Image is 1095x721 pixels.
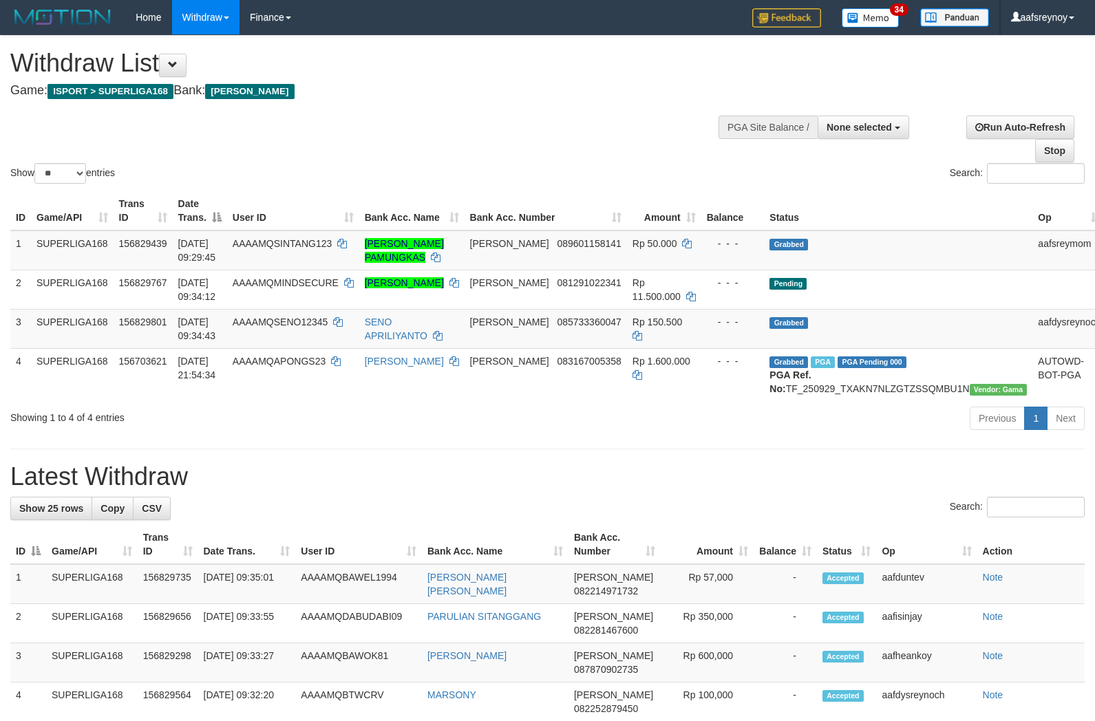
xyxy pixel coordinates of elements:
[173,191,227,230] th: Date Trans.: activate to sort column descending
[138,525,198,564] th: Trans ID: activate to sort column ascending
[769,369,811,394] b: PGA Ref. No:
[950,163,1085,184] label: Search:
[574,650,653,661] span: [PERSON_NAME]
[470,316,549,327] span: [PERSON_NAME]
[10,50,716,77] h1: Withdraw List
[205,84,294,99] span: [PERSON_NAME]
[632,316,682,327] span: Rp 150.500
[31,270,114,309] td: SUPERLIGA168
[46,604,138,643] td: SUPERLIGA168
[970,407,1025,430] a: Previous
[574,703,638,714] span: Copy 082252879450 to clipboard
[983,650,1003,661] a: Note
[1024,407,1048,430] a: 1
[198,643,296,682] td: [DATE] 09:33:27
[752,8,821,28] img: Feedback.jpg
[10,191,31,230] th: ID
[557,356,621,367] span: Copy 083167005358 to clipboard
[920,8,989,27] img: panduan.png
[701,191,765,230] th: Balance
[574,572,653,583] span: [PERSON_NAME]
[661,604,754,643] td: Rp 350,000
[31,230,114,270] td: SUPERLIGA168
[876,564,977,604] td: aafduntev
[178,356,216,380] span: [DATE] 21:54:34
[632,238,677,249] span: Rp 50.000
[890,3,908,16] span: 34
[1047,407,1085,430] a: Next
[31,348,114,401] td: SUPERLIGA168
[719,116,818,139] div: PGA Site Balance /
[983,572,1003,583] a: Note
[754,564,817,604] td: -
[838,356,906,368] span: PGA Pending
[707,354,759,368] div: - - -
[822,572,864,584] span: Accepted
[178,277,216,302] span: [DATE] 09:34:12
[574,611,653,622] span: [PERSON_NAME]
[31,309,114,348] td: SUPERLIGA168
[427,611,541,622] a: PARULIAN SITANGGANG
[119,277,167,288] span: 156829767
[119,238,167,249] span: 156829439
[10,309,31,348] td: 3
[661,564,754,604] td: Rp 57,000
[983,611,1003,622] a: Note
[178,238,216,263] span: [DATE] 09:29:45
[970,384,1028,396] span: Vendor URL: https://trx31.1velocity.biz
[10,564,46,604] td: 1
[987,163,1085,184] input: Search:
[10,463,1085,491] h1: Latest Withdraw
[295,643,422,682] td: AAAAMQBAWOK81
[876,525,977,564] th: Op: activate to sort column ascending
[10,84,716,98] h4: Game: Bank:
[764,348,1032,401] td: TF_250929_TXAKN7NLZGTZSSQMBU1N
[233,238,332,249] span: AAAAMQSINTANG123
[707,315,759,329] div: - - -
[827,122,892,133] span: None selected
[10,525,46,564] th: ID: activate to sort column descending
[295,604,422,643] td: AAAAMQDABUDABI09
[359,191,465,230] th: Bank Acc. Name: activate to sort column ascending
[842,8,900,28] img: Button%20Memo.svg
[10,348,31,401] td: 4
[822,651,864,663] span: Accepted
[10,7,115,28] img: MOTION_logo.png
[1035,139,1074,162] a: Stop
[818,116,909,139] button: None selected
[34,163,86,184] select: Showentries
[557,277,621,288] span: Copy 081291022341 to clipboard
[198,525,296,564] th: Date Trans.: activate to sort column ascending
[119,356,167,367] span: 156703621
[876,643,977,682] td: aafheankoy
[138,643,198,682] td: 156829298
[754,525,817,564] th: Balance: activate to sort column ascending
[754,604,817,643] td: -
[465,191,627,230] th: Bank Acc. Number: activate to sort column ascending
[10,604,46,643] td: 2
[627,191,701,230] th: Amount: activate to sort column ascending
[983,689,1003,700] a: Note
[754,643,817,682] td: -
[632,277,681,302] span: Rp 11.500.000
[138,604,198,643] td: 156829656
[10,163,115,184] label: Show entries
[661,643,754,682] td: Rp 600,000
[233,316,328,327] span: AAAAMQSENO12345
[365,238,444,263] a: [PERSON_NAME] PAMUNGKAS
[142,503,162,514] span: CSV
[950,497,1085,517] label: Search:
[114,191,173,230] th: Trans ID: activate to sort column ascending
[977,525,1085,564] th: Action
[233,277,339,288] span: AAAAMQMINDSECURE
[769,356,808,368] span: Grabbed
[365,356,444,367] a: [PERSON_NAME]
[295,564,422,604] td: AAAAMQBAWEL1994
[966,116,1074,139] a: Run Auto-Refresh
[365,277,444,288] a: [PERSON_NAME]
[876,604,977,643] td: aafisinjay
[365,316,427,341] a: SENO APRILIYANTO
[427,650,507,661] a: [PERSON_NAME]
[822,612,864,623] span: Accepted
[178,316,216,341] span: [DATE] 09:34:43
